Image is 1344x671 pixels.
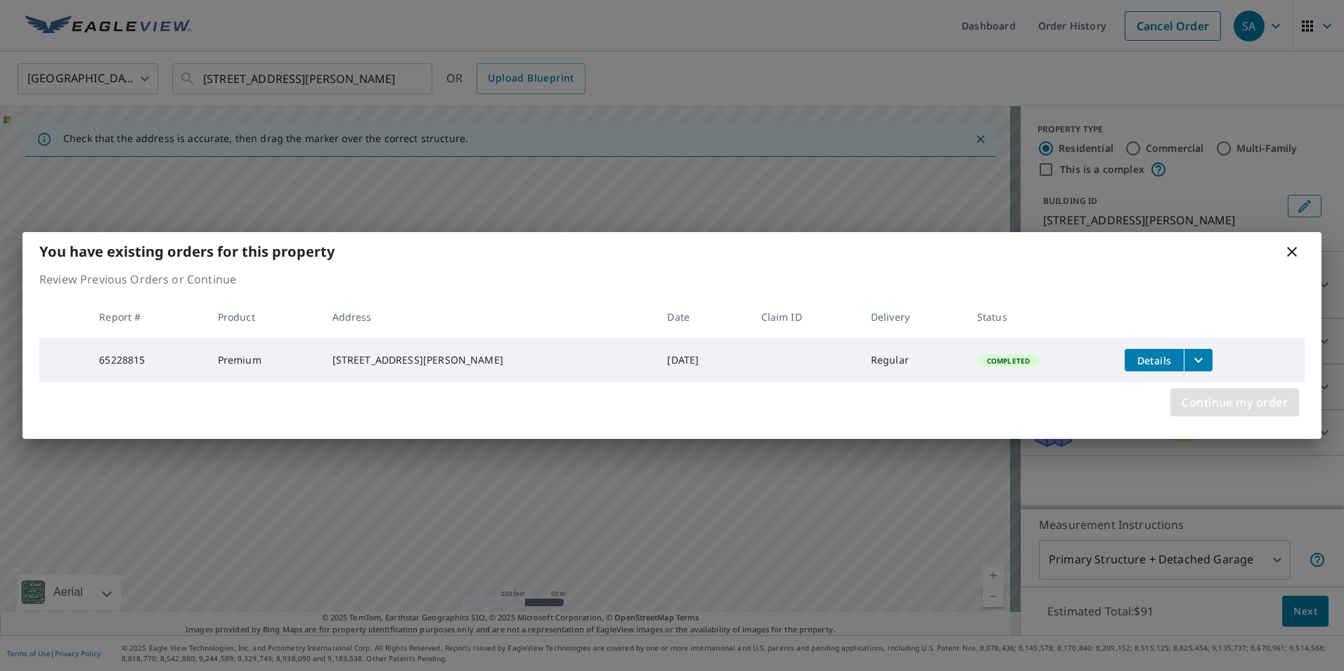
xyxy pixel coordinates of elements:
button: Continue my order [1170,388,1299,416]
button: detailsBtn-65228815 [1125,349,1184,371]
b: You have existing orders for this property [39,242,335,261]
button: filesDropdownBtn-65228815 [1184,349,1213,371]
th: Report # [88,296,206,338]
span: Completed [978,356,1038,366]
div: [STREET_ADDRESS][PERSON_NAME] [332,353,645,367]
td: Regular [860,338,966,383]
th: Delivery [860,296,966,338]
th: Date [656,296,749,338]
span: Details [1133,354,1175,367]
span: Continue my order [1182,392,1288,412]
td: Premium [207,338,321,383]
th: Claim ID [750,296,860,338]
th: Status [966,296,1113,338]
th: Address [321,296,657,338]
td: 65228815 [88,338,206,383]
td: [DATE] [656,338,749,383]
p: Review Previous Orders or Continue [39,271,1305,288]
th: Product [207,296,321,338]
